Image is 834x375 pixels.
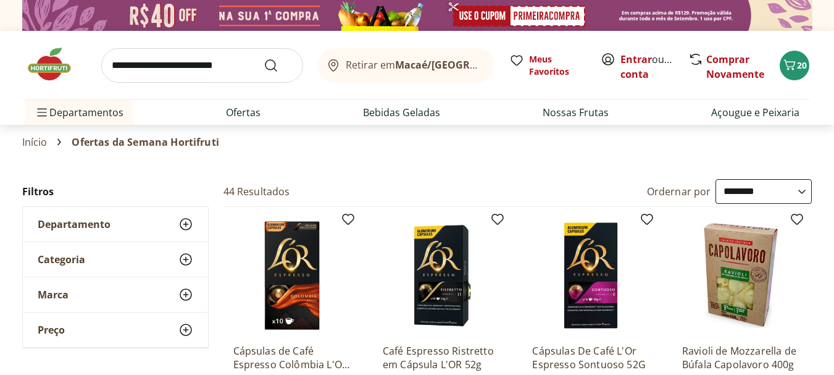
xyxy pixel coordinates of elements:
button: Retirar emMacaé/[GEOGRAPHIC_DATA] [318,48,494,83]
a: Açougue e Peixaria [711,105,799,120]
span: Categoria [38,253,85,266]
a: Café Espresso Ristretto em Cápsula L'OR 52g [383,344,500,371]
button: Submit Search [264,58,293,73]
span: 20 [797,59,807,71]
a: Bebidas Geladas [363,105,440,120]
a: Início [22,137,48,148]
img: Hortifruti [25,46,86,83]
img: Café Espresso Ristretto em Cápsula L'OR 52g [383,217,500,334]
a: Ofertas [226,105,261,120]
span: Departamento [38,218,111,230]
button: Marca [23,277,208,312]
button: Departamento [23,207,208,242]
h2: 44 Resultados [223,185,290,198]
span: ou [620,52,675,82]
b: Macaé/[GEOGRAPHIC_DATA] [395,58,533,72]
a: Cápsulas de Café Espresso Colômbia L'OR 52g [233,344,351,371]
span: Ofertas da Semana Hortifruti [72,137,219,148]
button: Categoria [23,242,208,277]
span: Preço [38,324,65,336]
button: Menu [35,98,49,127]
a: Comprar Novamente [706,53,764,81]
span: Meus Favoritos [529,53,586,78]
img: Ravioli de Mozzarella de Búfala Capolavoro 400g [682,217,799,334]
input: search [101,48,303,83]
a: Ravioli de Mozzarella de Búfala Capolavoro 400g [682,344,799,371]
button: Preço [23,313,208,347]
a: Criar conta [620,53,688,81]
button: Carrinho [780,51,809,80]
a: Meus Favoritos [509,53,586,78]
img: Cápsulas de Café Espresso Colômbia L'OR 52g [233,217,351,334]
span: Retirar em [346,59,482,70]
img: Cápsulas De Café L'Or Espresso Sontuoso 52G [532,217,649,334]
a: Entrar [620,53,652,66]
a: Cápsulas De Café L'Or Espresso Sontuoso 52G [532,344,649,371]
span: Departamentos [35,98,123,127]
span: Marca [38,289,69,301]
label: Ordernar por [647,185,711,198]
h2: Filtros [22,179,209,204]
a: Nossas Frutas [543,105,609,120]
